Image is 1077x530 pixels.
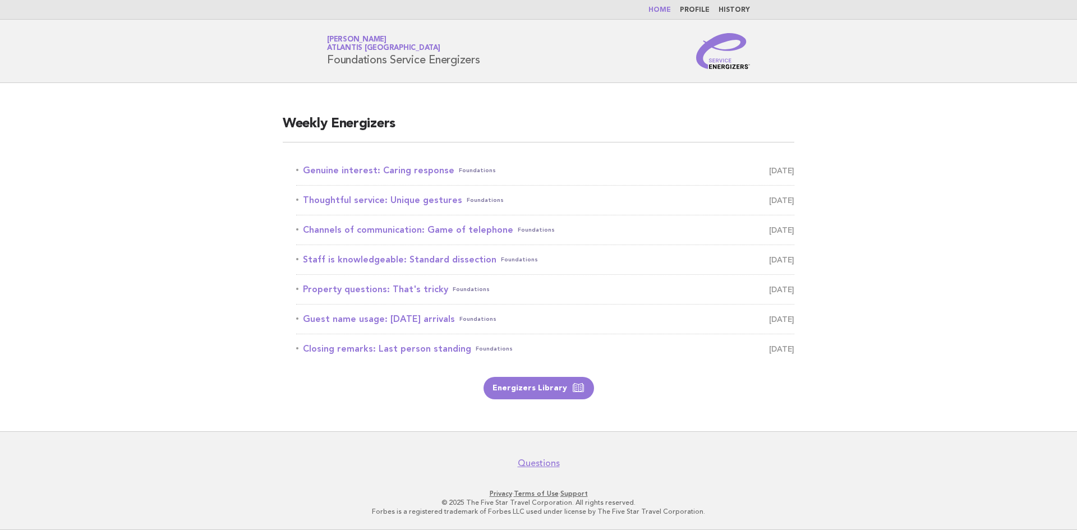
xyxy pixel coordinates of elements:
h1: Foundations Service Energizers [327,36,480,66]
a: Support [560,490,588,497]
span: Foundations [459,163,496,178]
a: Home [648,7,671,13]
p: © 2025 The Five Star Travel Corporation. All rights reserved. [195,498,882,507]
a: Privacy [490,490,512,497]
a: Thoughtful service: Unique gesturesFoundations [DATE] [296,192,794,208]
a: Closing remarks: Last person standingFoundations [DATE] [296,341,794,357]
a: Terms of Use [514,490,559,497]
span: [DATE] [769,222,794,238]
a: Profile [680,7,710,13]
a: Guest name usage: [DATE] arrivalsFoundations [DATE] [296,311,794,327]
a: History [719,7,750,13]
span: [DATE] [769,282,794,297]
p: · · [195,489,882,498]
a: Energizers Library [484,377,594,399]
a: [PERSON_NAME]Atlantis [GEOGRAPHIC_DATA] [327,36,440,52]
span: [DATE] [769,163,794,178]
span: Foundations [476,341,513,357]
span: [DATE] [769,252,794,268]
span: [DATE] [769,311,794,327]
span: Foundations [459,311,496,327]
p: Forbes is a registered trademark of Forbes LLC used under license by The Five Star Travel Corpora... [195,507,882,516]
h2: Weekly Energizers [283,115,794,142]
a: Channels of communication: Game of telephoneFoundations [DATE] [296,222,794,238]
a: Questions [518,458,560,469]
span: Atlantis [GEOGRAPHIC_DATA] [327,45,440,52]
span: Foundations [453,282,490,297]
span: [DATE] [769,192,794,208]
span: [DATE] [769,341,794,357]
a: Property questions: That's trickyFoundations [DATE] [296,282,794,297]
a: Staff is knowledgeable: Standard dissectionFoundations [DATE] [296,252,794,268]
span: Foundations [467,192,504,208]
img: Service Energizers [696,33,750,69]
a: Genuine interest: Caring responseFoundations [DATE] [296,163,794,178]
span: Foundations [518,222,555,238]
span: Foundations [501,252,538,268]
